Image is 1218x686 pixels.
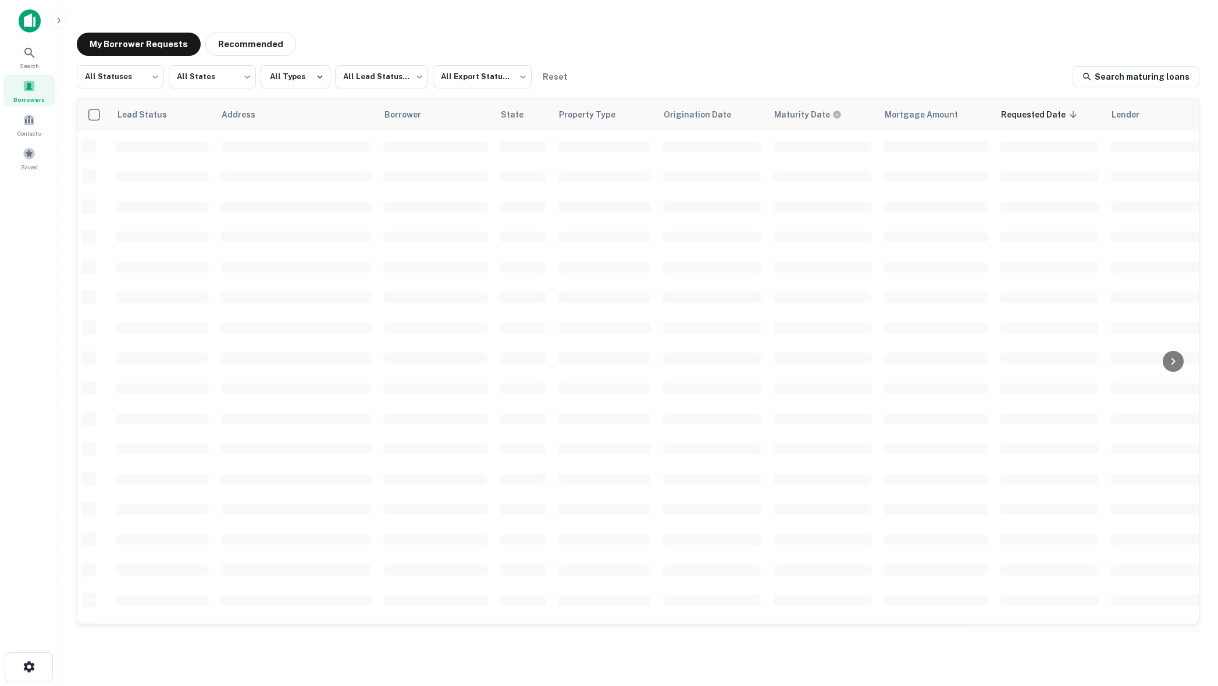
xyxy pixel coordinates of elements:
[3,41,55,73] a: Search
[774,108,857,121] span: Maturity dates displayed may be estimated. Please contact the lender for the most accurate maturi...
[21,162,38,172] span: Saved
[433,62,532,92] div: All Export Statuses
[117,108,182,122] span: Lead Status
[215,98,377,131] th: Address
[994,98,1105,131] th: Requested Date
[501,108,539,122] span: State
[494,98,552,131] th: State
[77,33,201,56] button: My Borrower Requests
[261,65,330,88] button: All Types
[19,9,41,33] img: capitalize-icon.png
[110,98,215,131] th: Lead Status
[774,108,842,121] div: Maturity dates displayed may be estimated. Please contact the lender for the most accurate maturi...
[1160,593,1218,649] iframe: Chat Widget
[77,62,164,92] div: All Statuses
[536,65,574,88] button: Reset
[1112,108,1155,122] span: Lender
[205,33,296,56] button: Recommended
[1001,108,1081,122] span: Requested Date
[20,61,39,70] span: Search
[885,108,973,122] span: Mortgage Amount
[377,98,494,131] th: Borrower
[335,62,428,92] div: All Lead Statuses
[1073,66,1199,87] a: Search maturing loans
[169,62,256,92] div: All States
[3,109,55,140] a: Contacts
[3,143,55,174] a: Saved
[767,98,878,131] th: Maturity dates displayed may be estimated. Please contact the lender for the most accurate maturi...
[222,108,270,122] span: Address
[664,108,746,122] span: Origination Date
[17,129,41,138] span: Contacts
[774,108,830,121] h6: Maturity Date
[878,98,994,131] th: Mortgage Amount
[552,98,657,131] th: Property Type
[3,75,55,106] a: Borrowers
[657,98,767,131] th: Origination Date
[559,108,631,122] span: Property Type
[13,95,45,104] span: Borrowers
[384,108,436,122] span: Borrower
